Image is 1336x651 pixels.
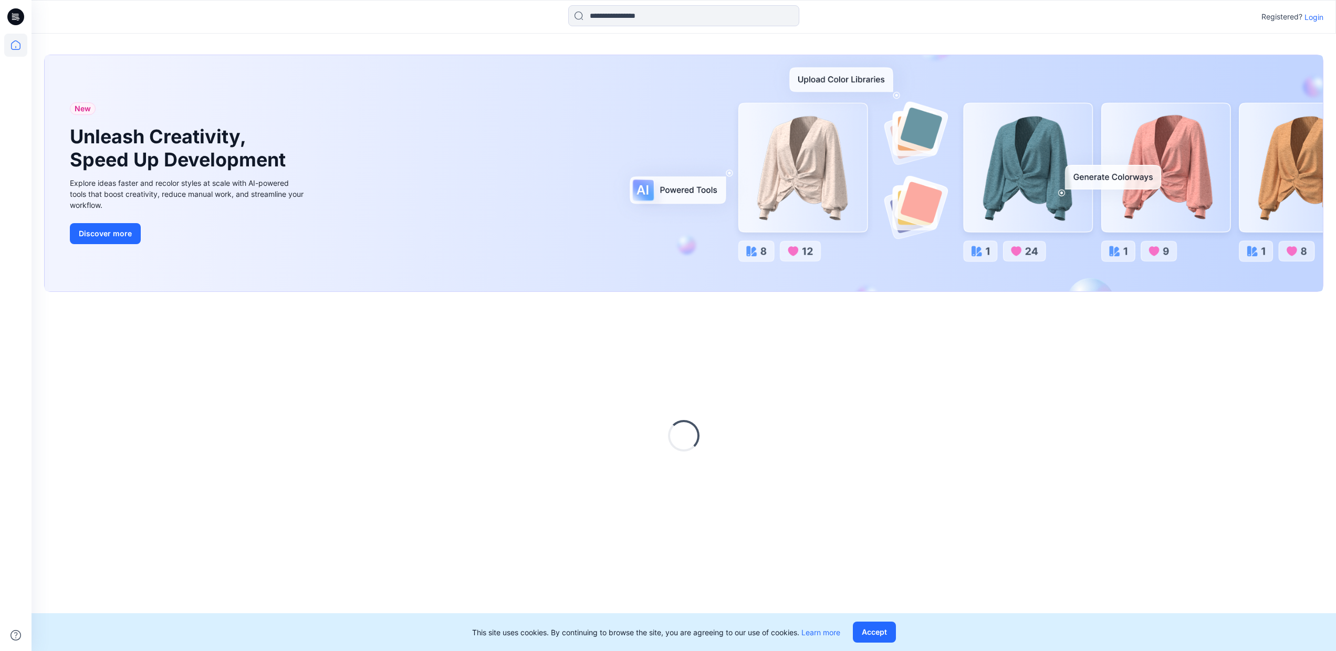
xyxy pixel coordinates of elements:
[70,223,141,244] button: Discover more
[1304,12,1323,23] p: Login
[70,223,306,244] a: Discover more
[853,622,896,643] button: Accept
[70,177,306,211] div: Explore ideas faster and recolor styles at scale with AI-powered tools that boost creativity, red...
[75,102,91,115] span: New
[1261,10,1302,23] p: Registered?
[472,627,840,638] p: This site uses cookies. By continuing to browse the site, you are agreeing to our use of cookies.
[801,628,840,637] a: Learn more
[70,125,290,171] h1: Unleash Creativity, Speed Up Development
